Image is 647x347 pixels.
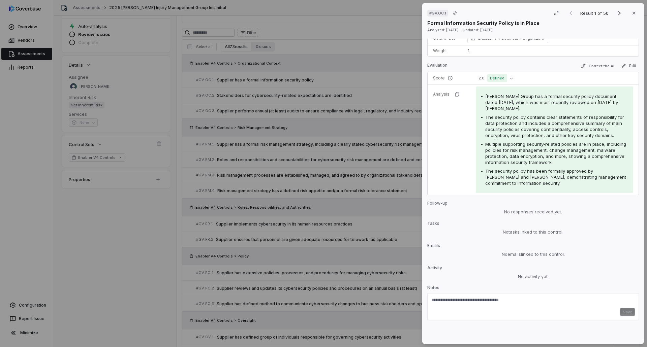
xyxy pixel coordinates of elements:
[485,114,624,138] span: The security policy contains clear statements of responsibility for data protection and includes ...
[429,10,446,16] span: # GV.OC.1
[613,9,626,17] button: Next result
[485,94,618,111] span: [PERSON_NAME] Group has a formal security policy document dated [DATE], which was most recently r...
[427,209,639,215] div: No responses received yet.
[502,251,565,257] span: No emails linked to this control.
[427,273,639,280] div: No activity yet.
[487,74,507,82] span: Defined
[618,62,639,70] button: Edit
[427,28,459,32] span: Analyzed: [DATE]
[485,168,626,186] span: The security policy has been formally approved by [PERSON_NAME] and [PERSON_NAME], demonstrating ...
[578,62,617,70] button: Correct the AI
[427,285,639,293] p: Notes
[427,201,639,209] p: Follow-up
[463,28,493,32] span: Updated: [DATE]
[433,48,457,54] p: Weight
[467,48,470,53] span: 1
[427,265,639,273] p: Activity
[478,35,545,42] span: Enabler V4 Controls Organizational Context
[449,7,461,19] button: Copy link
[503,229,563,235] span: No tasks linked to this control.
[427,221,639,229] p: Tasks
[476,74,516,82] button: 2.0Defined
[427,243,639,251] p: Emails
[433,92,450,97] p: Analysis
[580,9,610,17] p: Result 1 of 50
[485,141,626,165] span: Multiple supporting security-related policies are in place, including policies for risk managemen...
[433,75,465,81] p: Score
[427,63,448,71] p: Evaluation
[433,36,457,41] p: Control Set
[427,20,540,27] p: Formal Information Security Policy is in Place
